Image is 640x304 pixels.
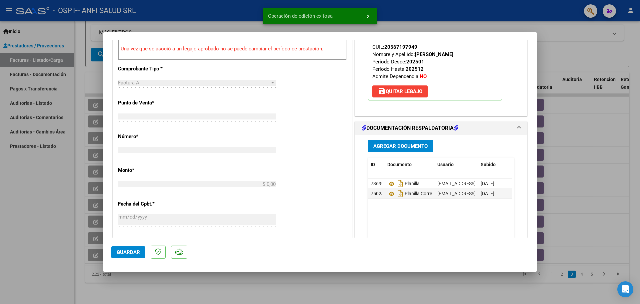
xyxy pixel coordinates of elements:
[420,73,427,79] strong: NO
[481,191,494,196] span: [DATE]
[617,281,633,297] div: Open Intercom Messenger
[371,181,384,186] span: 73699
[437,191,540,196] span: [EMAIL_ADDRESS][DOMAIN_NAME] - ANFI SALUD
[362,10,375,22] button: x
[387,191,439,197] span: Planilla Correcta
[396,178,405,189] i: Descargar documento
[372,85,428,97] button: Quitar Legajo
[111,246,145,258] button: Guardar
[367,13,369,19] span: x
[481,181,494,186] span: [DATE]
[378,88,422,94] span: Quitar Legajo
[118,80,139,86] span: Factura A
[511,158,545,172] datatable-header-cell: Acción
[437,181,540,186] span: [EMAIL_ADDRESS][DOMAIN_NAME] - ANFI SALUD
[362,124,458,132] h1: DOCUMENTACIÓN RESPALDATORIA
[371,191,384,196] span: 75024
[437,162,454,167] span: Usuario
[355,135,527,273] div: DOCUMENTACIÓN RESPALDATORIA
[373,143,428,149] span: Agregar Documento
[415,51,453,57] strong: [PERSON_NAME]
[372,44,453,79] span: CUIL: Nombre y Apellido: Período Desde: Período Hasta: Admite Dependencia:
[387,162,412,167] span: Documento
[368,19,502,100] p: Legajo preaprobado para Período de Prestación:
[435,158,478,172] datatable-header-cell: Usuario
[387,181,420,187] span: Planilla
[118,99,187,107] p: Punto de Venta
[117,249,140,255] span: Guardar
[118,200,187,208] p: Fecha del Cpbt.
[355,121,527,135] mat-expansion-panel-header: DOCUMENTACIÓN RESPALDATORIA
[378,87,386,95] mat-icon: save
[406,66,424,72] strong: 202512
[478,158,511,172] datatable-header-cell: Subido
[368,158,385,172] datatable-header-cell: ID
[371,162,375,167] span: ID
[118,167,187,174] p: Monto
[368,140,433,152] button: Agregar Documento
[118,133,187,140] p: Número
[121,45,344,53] p: Una vez que se asoció a un legajo aprobado no se puede cambiar el período de prestación.
[268,13,333,19] span: Operación de edición exitosa
[481,162,496,167] span: Subido
[406,59,424,65] strong: 202501
[118,65,187,73] p: Comprobante Tipo *
[385,158,435,172] datatable-header-cell: Documento
[384,43,417,51] div: 20567197949
[396,188,405,199] i: Descargar documento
